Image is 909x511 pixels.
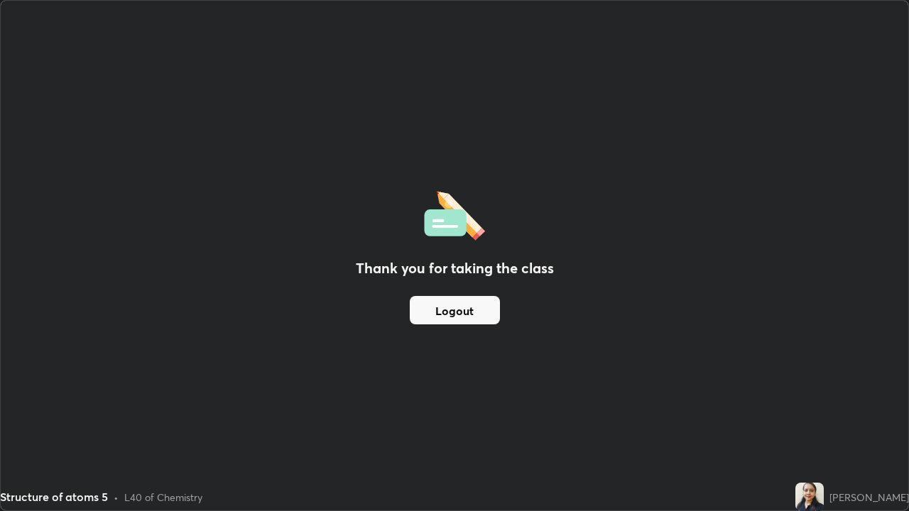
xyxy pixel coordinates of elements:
div: L40 of Chemistry [124,490,202,505]
h2: Thank you for taking the class [356,258,554,279]
button: Logout [410,296,500,324]
img: 99fb6511f09f4fb6abd8e3fdd64d117b.jpg [795,483,824,511]
div: [PERSON_NAME] [829,490,909,505]
div: • [114,490,119,505]
img: offlineFeedback.1438e8b3.svg [424,187,485,241]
